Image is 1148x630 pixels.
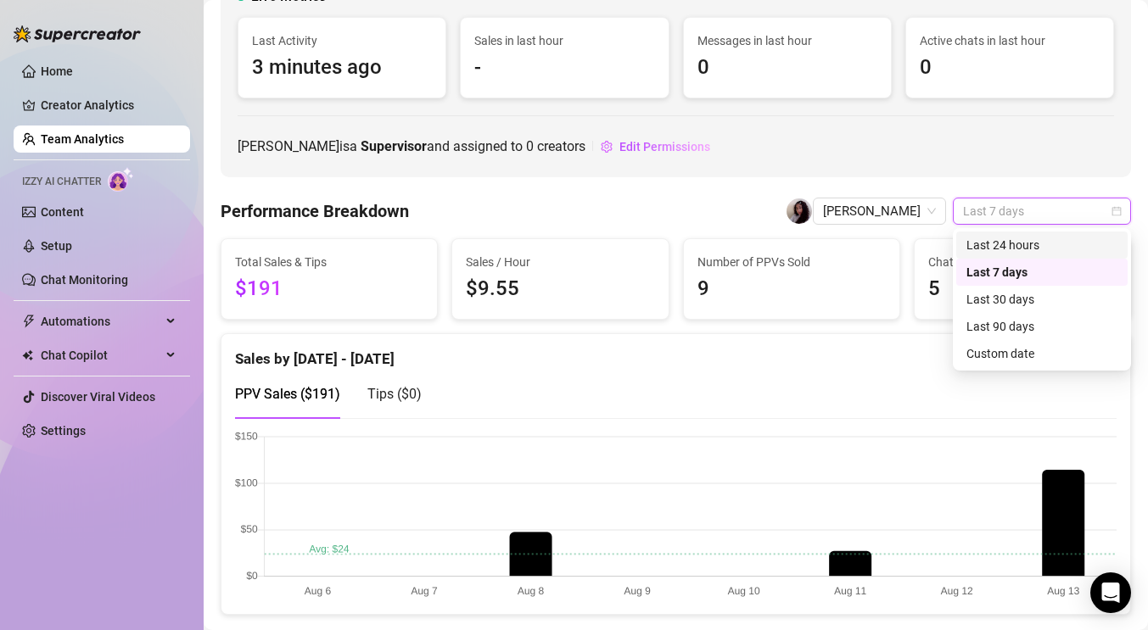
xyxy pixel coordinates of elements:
[928,253,1117,271] span: Chats with sales
[466,253,654,271] span: Sales / Hour
[920,52,1100,84] span: 0
[956,340,1128,367] div: Custom date
[41,132,124,146] a: Team Analytics
[956,286,1128,313] div: Last 30 days
[22,174,101,190] span: Izzy AI Chatter
[41,273,128,287] a: Chat Monitoring
[956,231,1128,259] div: Last 24 hours
[22,349,33,361] img: Chat Copilot
[41,424,86,438] a: Settings
[966,344,1117,363] div: Custom date
[474,31,654,50] span: Sales in last hour
[920,31,1100,50] span: Active chats in last hour
[474,52,654,84] span: -
[619,140,710,153] span: Edit Permissions
[41,239,72,253] a: Setup
[601,141,613,153] span: setting
[526,138,534,154] span: 0
[41,342,161,369] span: Chat Copilot
[361,138,427,154] b: Supervisor
[1090,572,1131,613] div: Open Intercom Messenger
[367,386,422,402] span: Tips ( $0 )
[966,236,1117,254] div: Last 24 hours
[697,253,886,271] span: Number of PPVs Sold
[41,390,155,404] a: Discover Viral Videos
[14,25,141,42] img: logo-BBDzfeDw.svg
[41,308,161,335] span: Automations
[823,198,936,224] span: Isabelle D
[466,273,654,305] span: $9.55
[1112,206,1122,216] span: calendar
[41,92,176,119] a: Creator Analytics
[235,273,423,305] span: $191
[697,273,886,305] span: 9
[600,133,711,160] button: Edit Permissions
[108,167,134,192] img: AI Chatter
[697,52,877,84] span: 0
[235,334,1117,371] div: Sales by [DATE] - [DATE]
[963,198,1121,224] span: Last 7 days
[966,290,1117,309] div: Last 30 days
[956,313,1128,340] div: Last 90 days
[956,259,1128,286] div: Last 7 days
[252,52,432,84] span: 3 minutes ago
[41,64,73,78] a: Home
[966,317,1117,336] div: Last 90 days
[22,315,36,328] span: thunderbolt
[41,205,84,219] a: Content
[235,253,423,271] span: Total Sales & Tips
[238,136,585,157] span: [PERSON_NAME] is a and assigned to creators
[252,31,432,50] span: Last Activity
[235,386,340,402] span: PPV Sales ( $191 )
[221,199,409,223] h4: Performance Breakdown
[787,198,812,224] img: Isabelle D
[697,31,877,50] span: Messages in last hour
[966,263,1117,282] div: Last 7 days
[928,273,1117,305] span: 5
